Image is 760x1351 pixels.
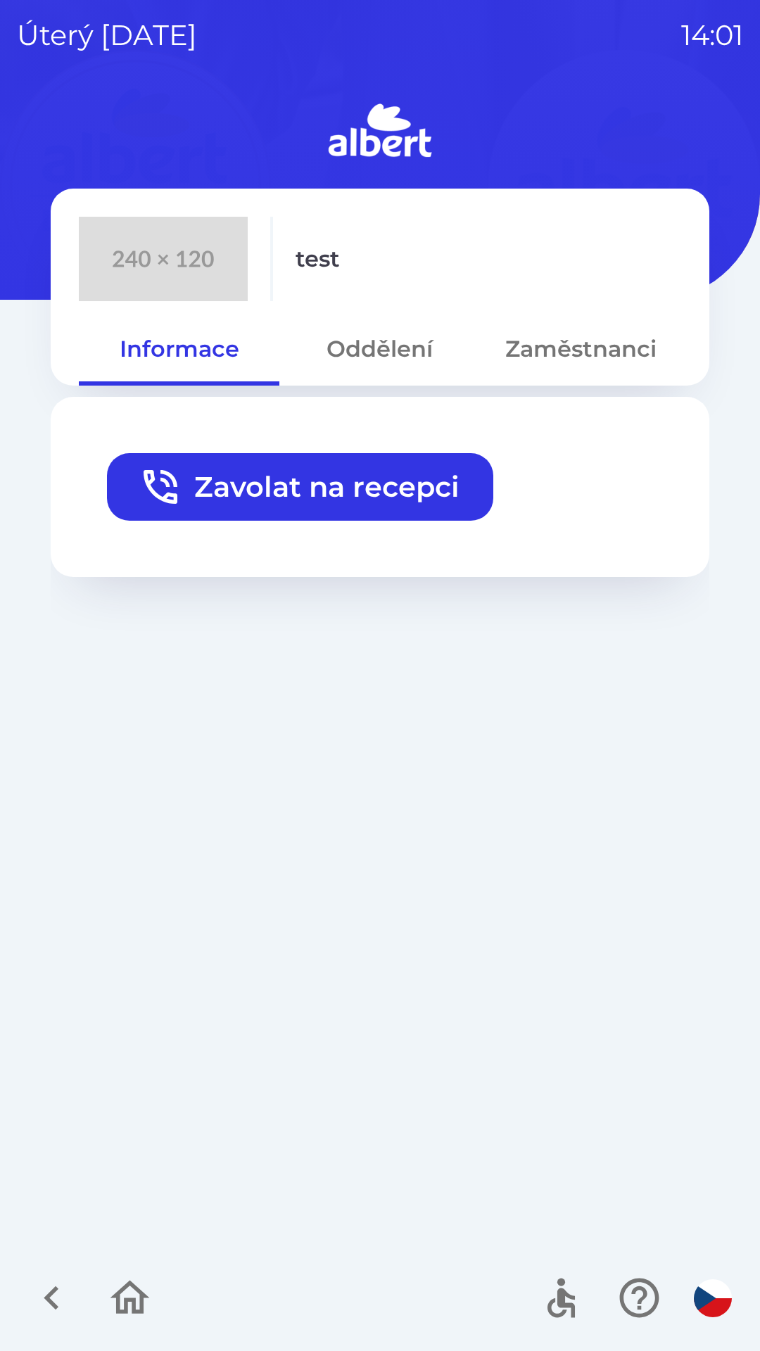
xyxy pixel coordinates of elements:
[107,453,493,521] button: Zavolat na recepci
[79,217,248,301] img: 240x120
[79,324,279,374] button: Informace
[481,324,681,374] button: Zaměstnanci
[296,242,340,276] p: test
[17,14,197,56] p: úterý [DATE]
[681,14,743,56] p: 14:01
[51,99,709,166] img: Logo
[279,324,480,374] button: Oddělení
[694,1279,732,1317] img: cs flag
